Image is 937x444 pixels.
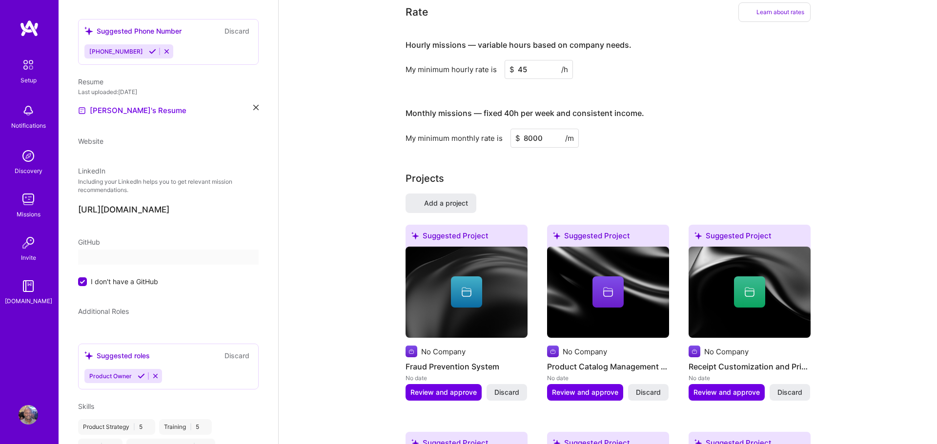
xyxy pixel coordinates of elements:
[204,425,207,429] i: icon Close
[694,232,702,239] i: icon SuggestedTeams
[406,360,528,373] h4: Fraud Prevention System
[547,346,559,357] img: Company logo
[628,384,669,401] button: Discard
[78,419,155,435] div: Product Strategy 5
[547,373,669,383] div: No date
[159,419,212,435] div: Training 5
[19,405,38,425] img: User Avatar
[636,387,661,397] span: Discard
[689,373,811,383] div: No date
[505,60,573,79] input: XXX
[78,402,94,410] span: Skills
[410,387,477,397] span: Review and approve
[689,360,811,373] h4: Receipt Customization and Printing
[78,77,103,86] span: Resume
[421,347,466,357] div: No Company
[510,129,579,148] input: XXX
[689,247,811,338] img: cover
[406,346,417,357] img: Company logo
[19,101,38,120] img: bell
[19,190,38,209] img: teamwork
[770,384,810,401] button: Discard
[406,64,497,75] div: My minimum hourly rate is
[693,387,760,397] span: Review and approve
[406,247,528,338] img: cover
[18,55,39,75] img: setup
[78,107,86,115] img: Resume
[689,225,811,251] div: Suggested Project
[19,146,38,166] img: discovery
[5,296,52,306] div: [DOMAIN_NAME]
[745,9,751,15] i: icon BookOpen
[21,252,36,263] div: Invite
[222,25,252,37] button: Discard
[11,120,46,131] div: Notifications
[78,137,103,145] span: Website
[15,166,42,176] div: Discovery
[163,48,170,55] i: Reject
[78,238,100,246] span: GitHub
[406,384,482,401] button: Review and approve
[222,350,252,361] button: Discard
[152,372,159,380] i: Reject
[509,64,514,75] span: $
[413,198,468,208] span: Add a project
[406,171,444,186] div: Add projects you've worked on
[411,232,419,239] i: icon SuggestedTeams
[704,347,749,357] div: No Company
[78,105,186,116] a: [PERSON_NAME]'s Resume
[563,347,607,357] div: No Company
[133,423,135,431] span: |
[78,307,129,315] span: Additional Roles
[253,105,259,110] i: icon Close
[565,133,574,143] span: /m
[553,232,560,239] i: icon SuggestedTeams
[406,5,428,19] div: Rate
[149,48,156,55] i: Accept
[89,372,132,380] span: Product Owner
[190,423,192,431] span: |
[406,40,631,50] h4: Hourly missions — variable hours based on company needs.
[78,178,259,194] p: Including your LinkedIn helps you to get relevant mission recommendations.
[547,247,669,338] img: cover
[494,387,519,397] span: Discard
[406,193,476,213] button: Add a project
[552,387,618,397] span: Review and approve
[547,384,623,401] button: Review and approve
[84,26,182,36] div: Suggested Phone Number
[84,27,93,35] i: icon SuggestedTeams
[84,350,150,361] div: Suggested roles
[19,276,38,296] img: guide book
[777,387,802,397] span: Discard
[78,167,105,175] span: LinkedIn
[487,384,527,401] button: Discard
[547,225,669,251] div: Suggested Project
[17,209,41,219] div: Missions
[406,225,528,251] div: Suggested Project
[561,64,568,75] span: /h
[406,109,644,118] h4: Monthly missions — fixed 40h per week and consistent income.
[84,351,93,360] i: icon SuggestedTeams
[89,48,143,55] span: [PHONE_NUMBER]
[16,405,41,425] a: User Avatar
[406,171,444,186] div: Projects
[138,372,145,380] i: Accept
[689,384,765,401] button: Review and approve
[413,200,420,207] i: icon PlusBlack
[406,133,503,143] div: My minimum monthly rate is
[20,19,39,37] img: logo
[406,373,528,383] div: No date
[147,425,150,429] i: icon Close
[689,346,700,357] img: Company logo
[515,133,520,143] span: $
[547,360,669,373] h4: Product Catalog Management System
[91,276,158,287] span: I don't have a GitHub
[19,233,38,252] img: Invite
[738,2,811,22] div: Learn about rates
[20,75,37,85] div: Setup
[78,87,259,97] div: Last uploaded: [DATE]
